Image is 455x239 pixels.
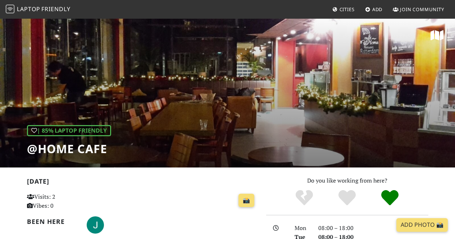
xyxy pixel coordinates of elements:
[6,5,14,13] img: LaptopFriendly
[27,125,111,137] div: | 85% Laptop Friendly
[314,224,433,233] div: 08:00 – 18:00
[27,192,98,211] p: Visits: 2 Vibes: 0
[368,189,411,207] div: Definitely!
[27,178,258,188] h2: [DATE]
[17,5,40,13] span: Laptop
[27,218,78,225] h2: Been here
[6,3,70,16] a: LaptopFriendly LaptopFriendly
[326,189,369,207] div: Yes
[27,142,111,156] h1: @Home Cafe
[390,3,447,16] a: Join Community
[372,6,383,13] span: Add
[283,189,326,207] div: No
[396,218,448,232] a: Add Photo 📸
[41,5,70,13] span: Friendly
[87,216,104,234] img: 1488-jillian.jpg
[266,176,428,185] p: Do you like working from here?
[362,3,386,16] a: Add
[400,6,444,13] span: Join Community
[290,224,314,233] div: Mon
[340,6,355,13] span: Cities
[238,194,254,207] a: 📸
[87,220,104,228] span: Jillian Jing
[329,3,358,16] a: Cities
